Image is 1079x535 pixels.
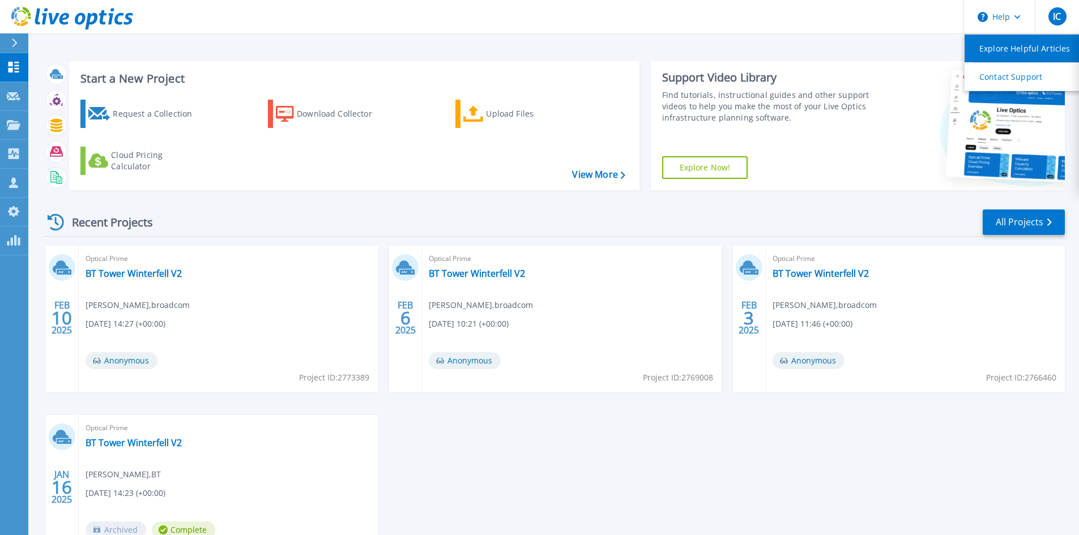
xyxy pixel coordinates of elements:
[86,268,182,279] a: BT Tower Winterfell V2
[80,100,207,128] a: Request a Collection
[773,299,877,311] span: [PERSON_NAME] , broadcom
[983,209,1065,235] a: All Projects
[643,371,713,384] span: Project ID: 2769008
[80,72,625,85] h3: Start a New Project
[429,252,714,265] span: Optical Prime
[1053,12,1061,21] span: IC
[86,422,371,434] span: Optical Prime
[299,371,369,384] span: Project ID: 2773389
[51,297,72,339] div: FEB 2025
[297,102,387,125] div: Download Collector
[86,468,161,481] span: [PERSON_NAME] , BT
[986,371,1056,384] span: Project ID: 2766460
[86,299,190,311] span: [PERSON_NAME] , broadcom
[486,102,577,125] div: Upload Files
[86,318,165,330] span: [DATE] 14:27 (+00:00)
[662,156,748,179] a: Explore Now!
[86,352,157,369] span: Anonymous
[773,268,869,279] a: BT Tower Winterfell V2
[80,147,207,175] a: Cloud Pricing Calculator
[773,318,852,330] span: [DATE] 11:46 (+00:00)
[773,352,845,369] span: Anonymous
[662,70,873,85] div: Support Video Library
[268,100,394,128] a: Download Collector
[111,149,202,172] div: Cloud Pricing Calculator
[86,437,182,448] a: BT Tower Winterfell V2
[738,297,760,339] div: FEB 2025
[744,313,754,323] span: 3
[429,268,525,279] a: BT Tower Winterfell V2
[572,169,625,180] a: View More
[86,487,165,499] span: [DATE] 14:23 (+00:00)
[51,466,72,508] div: JAN 2025
[429,352,501,369] span: Anonymous
[773,252,1058,265] span: Optical Prime
[429,318,509,330] span: [DATE] 10:21 (+00:00)
[455,100,582,128] a: Upload Files
[662,89,873,123] div: Find tutorials, instructional guides and other support videos to help you make the most of your L...
[86,252,371,265] span: Optical Prime
[44,208,168,236] div: Recent Projects
[400,313,411,323] span: 6
[429,299,533,311] span: [PERSON_NAME] , broadcom
[395,297,416,339] div: FEB 2025
[52,313,72,323] span: 10
[113,102,203,125] div: Request a Collection
[52,482,72,492] span: 16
